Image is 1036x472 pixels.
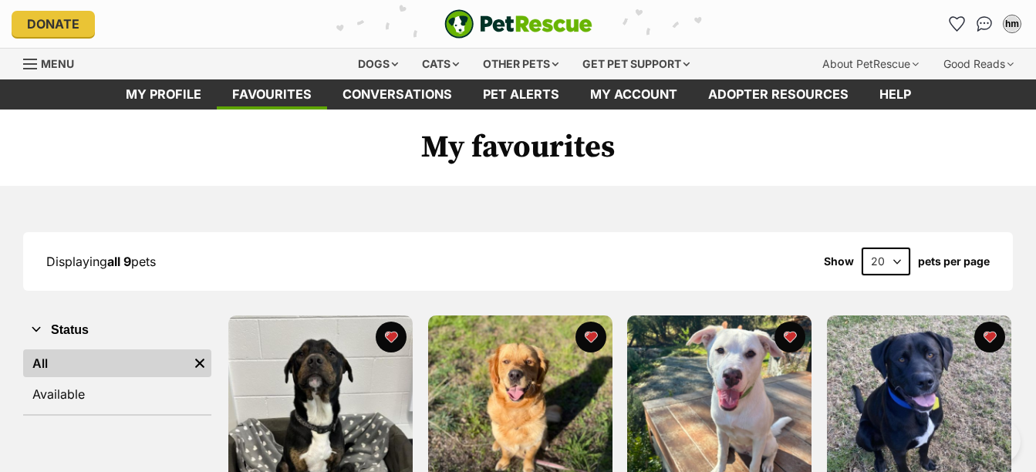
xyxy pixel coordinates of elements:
div: Dogs [347,49,409,79]
div: Other pets [472,49,569,79]
a: Favourites [217,79,327,110]
a: PetRescue [444,9,592,39]
button: favourite [376,322,407,352]
a: My account [575,79,693,110]
img: logo-e224e6f780fb5917bec1dbf3a21bbac754714ae5b6737aabdf751b685950b380.svg [444,9,592,39]
button: favourite [775,322,806,352]
a: Favourites [944,12,969,36]
a: Available [23,380,211,408]
div: Status [23,346,211,414]
button: My account [1000,12,1024,36]
div: Get pet support [572,49,700,79]
a: My profile [110,79,217,110]
button: favourite [974,322,1005,352]
div: Good Reads [933,49,1024,79]
a: All [23,349,188,377]
button: favourite [575,322,606,352]
a: Conversations [972,12,997,36]
div: Cats [411,49,470,79]
div: hm [1004,16,1020,32]
div: About PetRescue [812,49,930,79]
a: Pet alerts [467,79,575,110]
a: Donate [12,11,95,37]
a: Adopter resources [693,79,864,110]
a: Remove filter [188,349,211,377]
iframe: Help Scout Beacon - Open [940,418,1021,464]
span: Displaying pets [46,254,156,269]
span: Menu [41,57,74,70]
strong: all 9 [107,254,131,269]
a: Menu [23,49,85,76]
img: chat-41dd97257d64d25036548639549fe6c8038ab92f7586957e7f3b1b290dea8141.svg [977,16,993,32]
a: Help [864,79,926,110]
ul: Account quick links [944,12,1024,36]
a: conversations [327,79,467,110]
span: Show [824,255,854,268]
label: pets per page [918,255,990,268]
button: Status [23,320,211,340]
